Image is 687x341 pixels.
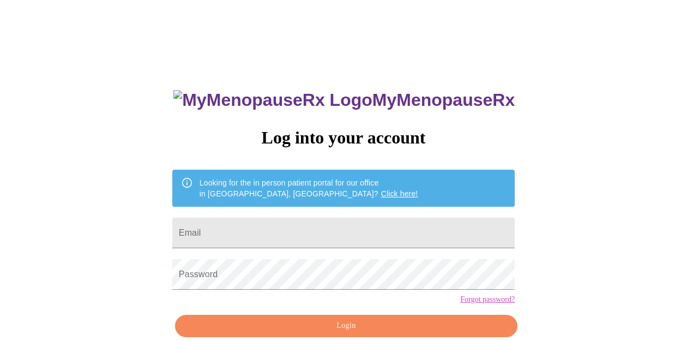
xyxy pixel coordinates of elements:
[381,189,418,198] a: Click here!
[173,90,372,110] img: MyMenopauseRx Logo
[460,295,515,304] a: Forgot password?
[175,315,517,337] button: Login
[188,319,505,333] span: Login
[172,128,515,148] h3: Log into your account
[200,173,418,204] div: Looking for the in person patient portal for our office in [GEOGRAPHIC_DATA], [GEOGRAPHIC_DATA]?
[173,90,515,110] h3: MyMenopauseRx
